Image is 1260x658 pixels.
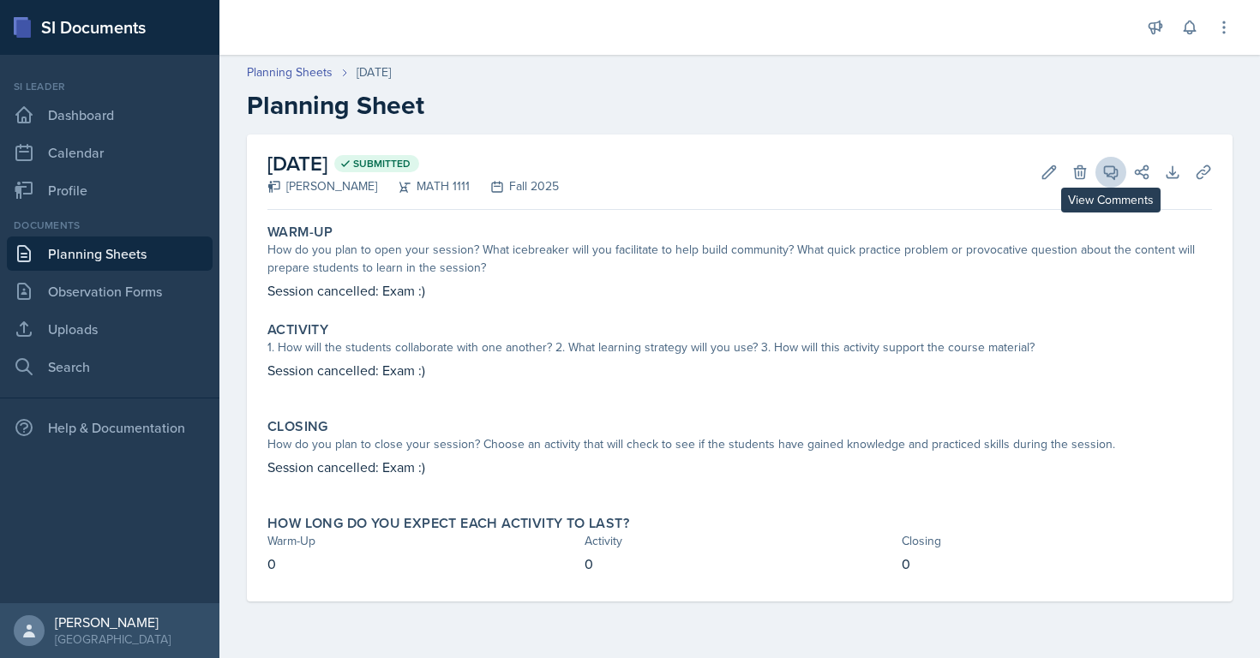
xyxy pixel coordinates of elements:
[267,338,1212,356] div: 1. How will the students collaborate with one another? 2. What learning strategy will you use? 3....
[267,418,328,435] label: Closing
[267,457,1212,477] p: Session cancelled: Exam :)
[470,177,559,195] div: Fall 2025
[267,360,1212,380] p: Session cancelled: Exam :)
[267,280,1212,301] p: Session cancelled: Exam :)
[7,135,213,170] a: Calendar
[1095,157,1126,188] button: View Comments
[267,321,328,338] label: Activity
[7,218,213,233] div: Documents
[7,274,213,308] a: Observation Forms
[585,532,895,550] div: Activity
[267,241,1212,277] div: How do you plan to open your session? What icebreaker will you facilitate to help build community...
[267,553,578,574] p: 0
[7,312,213,346] a: Uploads
[267,148,559,179] h2: [DATE]
[7,79,213,94] div: Si leader
[357,63,391,81] div: [DATE]
[267,177,377,195] div: [PERSON_NAME]
[377,177,470,195] div: MATH 1111
[267,435,1212,453] div: How do you plan to close your session? Choose an activity that will check to see if the students ...
[55,631,171,648] div: [GEOGRAPHIC_DATA]
[7,410,213,445] div: Help & Documentation
[7,98,213,132] a: Dashboard
[585,553,895,574] p: 0
[247,90,1233,121] h2: Planning Sheet
[7,350,213,384] a: Search
[902,553,1212,574] p: 0
[267,532,578,550] div: Warm-Up
[353,157,411,170] span: Submitted
[55,613,171,631] div: [PERSON_NAME]
[247,63,333,81] a: Planning Sheets
[267,224,333,241] label: Warm-Up
[902,532,1212,550] div: Closing
[7,173,213,207] a: Profile
[267,515,629,532] label: How long do you expect each activity to last?
[7,236,213,271] a: Planning Sheets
